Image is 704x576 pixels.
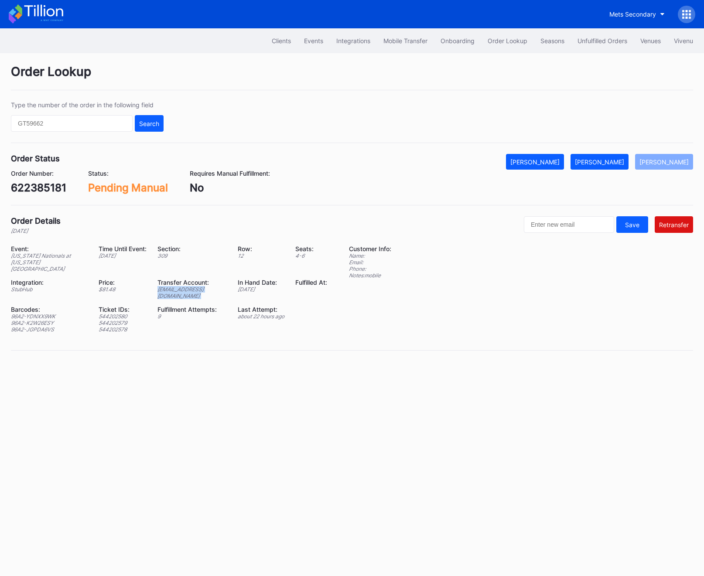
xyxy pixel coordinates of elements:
button: Unfulfilled Orders [571,33,634,49]
div: 544202578 [99,326,147,333]
div: Type the number of the order in the following field [11,101,164,109]
div: Email: [349,259,391,266]
div: 622385181 [11,181,66,194]
div: [DATE] [11,228,61,234]
input: Enter new email [524,216,614,233]
div: 96A2-YDNXX9WK [11,313,88,320]
button: Onboarding [434,33,481,49]
div: Unfulfilled Orders [578,37,627,44]
div: $ 81.48 [99,286,147,293]
div: Pending Manual [88,181,168,194]
div: Fulfillment Attempts: [157,306,227,313]
div: Fulfilled At: [295,279,327,286]
button: [PERSON_NAME] [571,154,629,170]
div: Venues [640,37,661,44]
div: 96A2-JGPDA6VS [11,326,88,333]
button: Mobile Transfer [377,33,434,49]
div: Last Attempt: [238,306,284,313]
div: Time Until Event: [99,245,147,252]
button: Seasons [534,33,571,49]
div: Row: [238,245,284,252]
div: 544202580 [99,313,147,320]
button: [PERSON_NAME] [506,154,564,170]
div: Event: [11,245,88,252]
button: Clients [265,33,297,49]
button: Integrations [330,33,377,49]
div: [DATE] [238,286,284,293]
div: Customer Info: [349,245,391,252]
div: In Hand Date: [238,279,284,286]
div: Price: [99,279,147,286]
div: [PERSON_NAME] [510,158,560,166]
div: [US_STATE] Nationals at [US_STATE][GEOGRAPHIC_DATA] [11,252,88,272]
div: Events [304,37,323,44]
div: StubHub [11,286,88,293]
div: Transfer Account: [157,279,227,286]
div: Order Lookup [488,37,527,44]
div: Integrations [336,37,370,44]
div: Seats: [295,245,327,252]
div: Order Number: [11,170,66,177]
button: Save [616,216,648,233]
div: Retransfer [659,221,689,228]
div: Clients [272,37,291,44]
div: Name: [349,252,391,259]
div: Notes: mobile [349,272,391,279]
div: Phone: [349,266,391,272]
div: 9 [157,313,227,320]
div: Order Lookup [11,64,693,90]
div: Save [625,221,639,228]
button: Venues [634,33,667,49]
div: 309 [157,252,227,259]
div: Status: [88,170,168,177]
div: Integration: [11,279,88,286]
button: [PERSON_NAME] [635,154,693,170]
div: [EMAIL_ADDRESS][DOMAIN_NAME] [157,286,227,299]
button: Vivenu [667,33,700,49]
button: Search [135,115,164,132]
div: [PERSON_NAME] [575,158,624,166]
div: No [190,181,270,194]
div: Order Status [11,154,60,163]
div: Onboarding [441,37,475,44]
div: Mets Secondary [609,10,656,18]
div: Barcodes: [11,306,88,313]
div: Requires Manual Fulfillment: [190,170,270,177]
input: GT59662 [11,115,133,132]
div: 12 [238,252,284,259]
div: 96A2-K2W26ESY [11,320,88,326]
button: Events [297,33,330,49]
div: [PERSON_NAME] [639,158,689,166]
button: Retransfer [655,216,693,233]
div: Vivenu [674,37,693,44]
div: 4 - 6 [295,252,327,259]
div: Mobile Transfer [383,37,427,44]
div: Order Details [11,216,61,225]
div: Section: [157,245,227,252]
div: about 22 hours ago [238,313,284,320]
div: Ticket IDs: [99,306,147,313]
div: Seasons [540,37,564,44]
button: Order Lookup [481,33,534,49]
div: Search [139,120,159,127]
div: [DATE] [99,252,147,259]
div: 544202579 [99,320,147,326]
button: Mets Secondary [603,6,671,22]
